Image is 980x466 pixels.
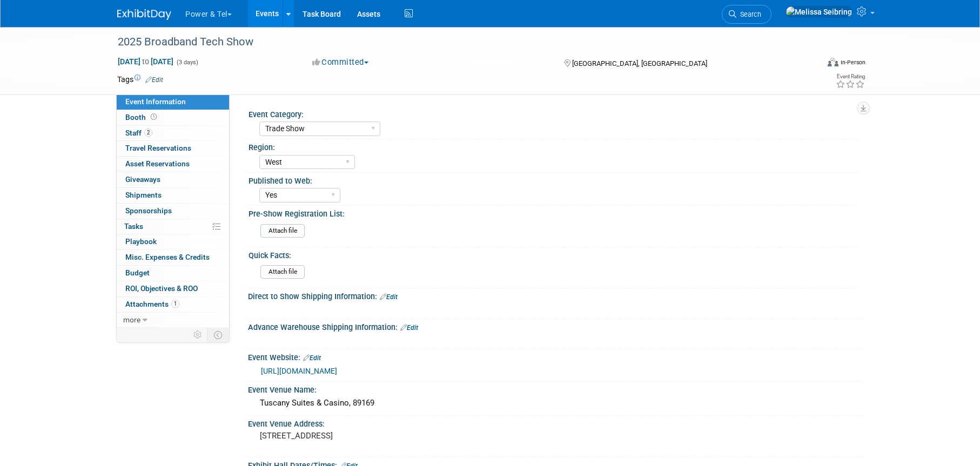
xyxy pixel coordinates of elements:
span: Travel Reservations [125,144,191,152]
div: Region: [249,139,858,153]
span: Budget [125,268,150,277]
div: Published to Web: [249,173,858,186]
div: Event Category: [249,106,858,120]
span: Misc. Expenses & Credits [125,253,210,261]
a: Search [722,5,771,24]
a: Asset Reservations [117,157,229,172]
span: to [140,57,151,66]
div: Event Format [754,56,865,72]
a: Edit [380,293,398,301]
img: Format-Inperson.png [828,58,838,66]
a: Giveaways [117,172,229,187]
td: Toggle Event Tabs [207,328,230,342]
a: [URL][DOMAIN_NAME] [261,367,337,375]
span: Booth not reserved yet [149,113,159,121]
div: Quick Facts: [249,247,858,261]
span: Tasks [124,222,143,231]
span: 2 [144,129,152,137]
span: [GEOGRAPHIC_DATA], [GEOGRAPHIC_DATA] [572,59,707,67]
div: Event Venue Address: [248,416,863,429]
span: Asset Reservations [125,159,190,168]
div: Direct to Show Shipping Information: [248,288,863,302]
a: Edit [400,324,418,332]
div: Event Rating [836,74,865,79]
span: ROI, Objectives & ROO [125,284,198,293]
span: [DATE] [DATE] [117,57,174,66]
a: Attachments1 [117,297,229,312]
span: Playbook [125,237,157,246]
span: Sponsorships [125,206,172,215]
div: Event Venue Name: [248,382,863,395]
span: (3 days) [176,59,198,66]
img: ExhibitDay [117,9,171,20]
span: Booth [125,113,159,121]
a: Shipments [117,188,229,203]
div: Tuscany Suites & Casino, 89169 [256,395,855,411]
a: Travel Reservations [117,141,229,156]
span: Staff [125,129,152,137]
a: Sponsorships [117,204,229,219]
a: Edit [303,354,321,362]
div: Event Website: [248,349,863,363]
td: Tags [117,74,163,85]
img: Melissa Seibring [786,6,853,18]
a: Misc. Expenses & Credits [117,250,229,265]
a: more [117,313,229,328]
pre: [STREET_ADDRESS] [260,431,492,441]
td: Personalize Event Tab Strip [189,328,207,342]
span: 1 [171,300,179,308]
span: more [123,315,140,324]
a: Event Information [117,94,229,110]
div: 2025 Broadband Tech Show [114,32,802,52]
span: Giveaways [125,175,160,184]
a: Playbook [117,234,229,249]
span: Event Information [125,97,186,106]
span: Attachments [125,300,179,308]
div: In-Person [840,58,865,66]
a: Edit [145,76,163,84]
a: Booth [117,110,229,125]
a: Budget [117,266,229,281]
button: Committed [308,57,373,68]
a: Staff2 [117,126,229,141]
div: Pre-Show Registration List: [249,206,858,219]
span: Search [736,10,761,18]
a: ROI, Objectives & ROO [117,281,229,296]
span: Shipments [125,191,162,199]
a: Tasks [117,219,229,234]
div: Advance Warehouse Shipping Information: [248,319,863,333]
